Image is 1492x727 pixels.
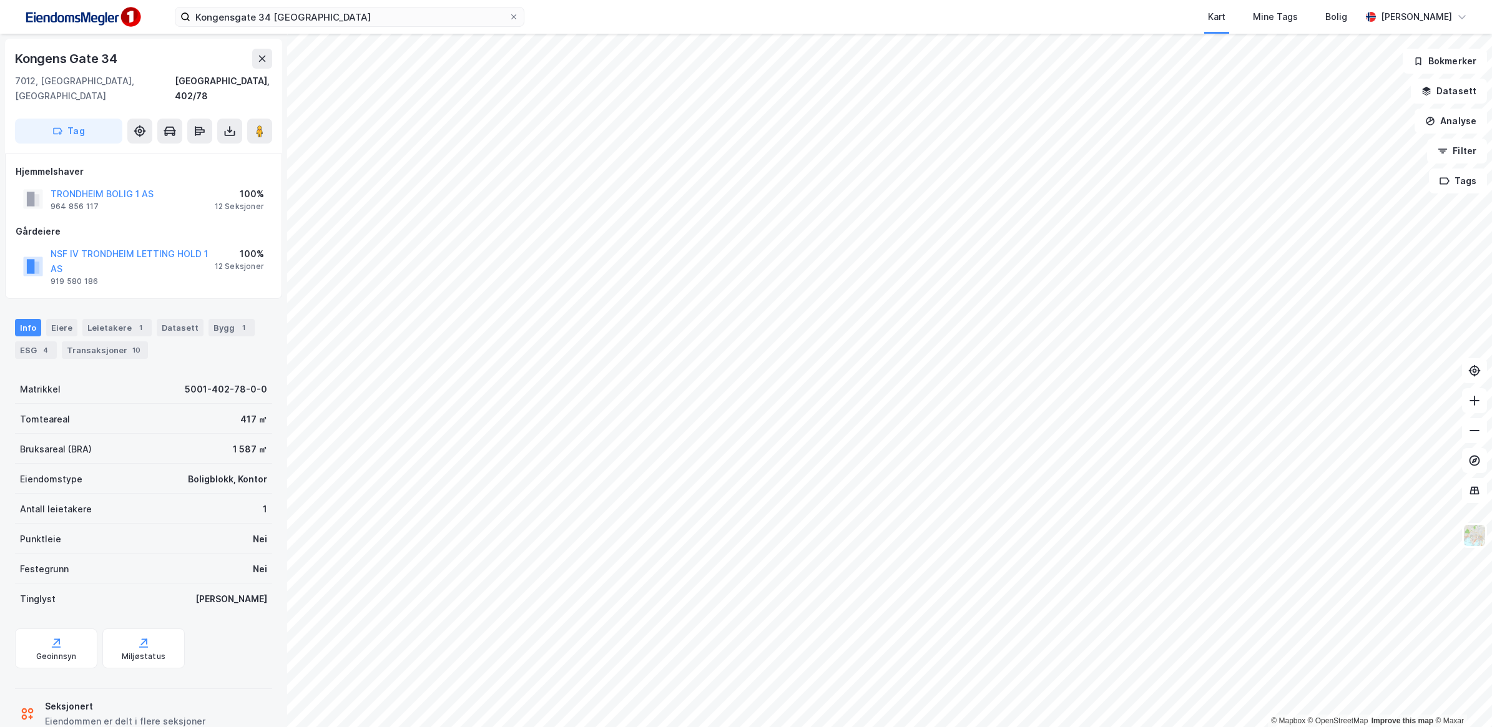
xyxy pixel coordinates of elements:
[130,344,143,356] div: 10
[15,341,57,359] div: ESG
[45,699,205,714] div: Seksjonert
[240,412,267,427] div: 417 ㎡
[62,341,148,359] div: Transaksjoner
[175,74,272,104] div: [GEOGRAPHIC_DATA], 402/78
[215,202,264,212] div: 12 Seksjoner
[1325,9,1347,24] div: Bolig
[1411,79,1487,104] button: Datasett
[1403,49,1487,74] button: Bokmerker
[20,562,69,577] div: Festegrunn
[215,246,264,261] div: 100%
[15,74,175,104] div: 7012, [GEOGRAPHIC_DATA], [GEOGRAPHIC_DATA]
[1430,667,1492,727] div: Kontrollprogram for chat
[209,319,255,336] div: Bygg
[215,187,264,202] div: 100%
[16,164,272,179] div: Hjemmelshaver
[1271,716,1305,725] a: Mapbox
[20,382,61,397] div: Matrikkel
[263,502,267,517] div: 1
[253,562,267,577] div: Nei
[188,472,267,487] div: Boligblokk, Kontor
[253,532,267,547] div: Nei
[1208,9,1225,24] div: Kart
[1372,716,1433,725] a: Improve this map
[237,321,250,334] div: 1
[82,319,152,336] div: Leietakere
[215,261,264,271] div: 12 Seksjoner
[1429,168,1487,193] button: Tags
[190,7,509,26] input: Søk på adresse, matrikkel, gårdeiere, leietakere eller personer
[20,3,145,31] img: F4PB6Px+NJ5v8B7XTbfpPpyloAAAAASUVORK5CYII=
[20,442,92,457] div: Bruksareal (BRA)
[20,502,92,517] div: Antall leietakere
[51,202,99,212] div: 964 856 117
[51,276,98,286] div: 919 580 186
[195,592,267,607] div: [PERSON_NAME]
[15,49,120,69] div: Kongens Gate 34
[20,472,82,487] div: Eiendomstype
[15,119,122,144] button: Tag
[20,592,56,607] div: Tinglyst
[46,319,77,336] div: Eiere
[1427,139,1487,163] button: Filter
[233,442,267,457] div: 1 587 ㎡
[185,382,267,397] div: 5001-402-78-0-0
[1463,524,1486,547] img: Z
[1253,9,1298,24] div: Mine Tags
[1430,667,1492,727] iframe: Chat Widget
[1381,9,1452,24] div: [PERSON_NAME]
[1308,716,1368,725] a: OpenStreetMap
[16,224,272,239] div: Gårdeiere
[122,651,165,661] div: Miljøstatus
[20,532,61,547] div: Punktleie
[15,319,41,336] div: Info
[134,321,147,334] div: 1
[1415,109,1487,134] button: Analyse
[39,344,52,356] div: 4
[20,412,70,427] div: Tomteareal
[157,319,204,336] div: Datasett
[36,651,77,661] div: Geoinnsyn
